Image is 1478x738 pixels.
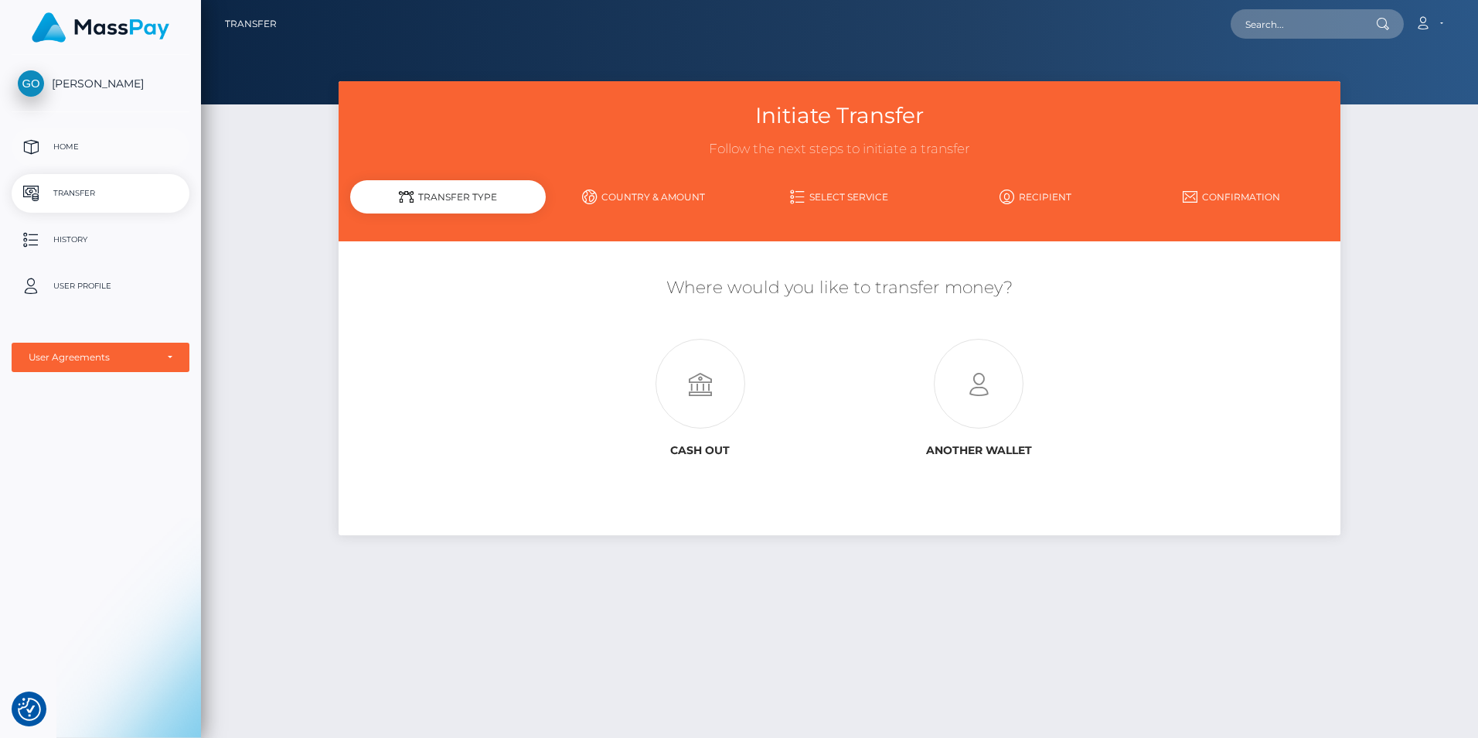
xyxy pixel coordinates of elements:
[32,12,169,43] img: MassPay
[546,183,741,210] a: Country & Amount
[18,182,183,205] p: Transfer
[350,276,1330,300] h5: Where would you like to transfer money?
[851,444,1106,457] h6: Another wallet
[12,174,189,213] a: Transfer
[225,8,277,40] a: Transfer
[12,343,189,372] button: User Agreements
[18,275,183,298] p: User Profile
[12,77,189,91] span: [PERSON_NAME]
[12,220,189,259] a: History
[18,135,183,159] p: Home
[1133,183,1329,210] a: Confirmation
[12,128,189,166] a: Home
[350,101,1330,131] h3: Initiate Transfer
[1231,9,1376,39] input: Search...
[12,267,189,306] a: User Profile
[741,183,937,210] a: Select Service
[18,698,41,721] button: Consent Preferences
[18,698,41,721] img: Revisit consent button
[29,351,155,364] div: User Agreements
[938,183,1133,210] a: Recipient
[573,444,828,457] h6: Cash out
[350,180,546,214] div: Transfer Type
[18,228,183,251] p: History
[350,140,1330,159] h3: Follow the next steps to initiate a transfer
